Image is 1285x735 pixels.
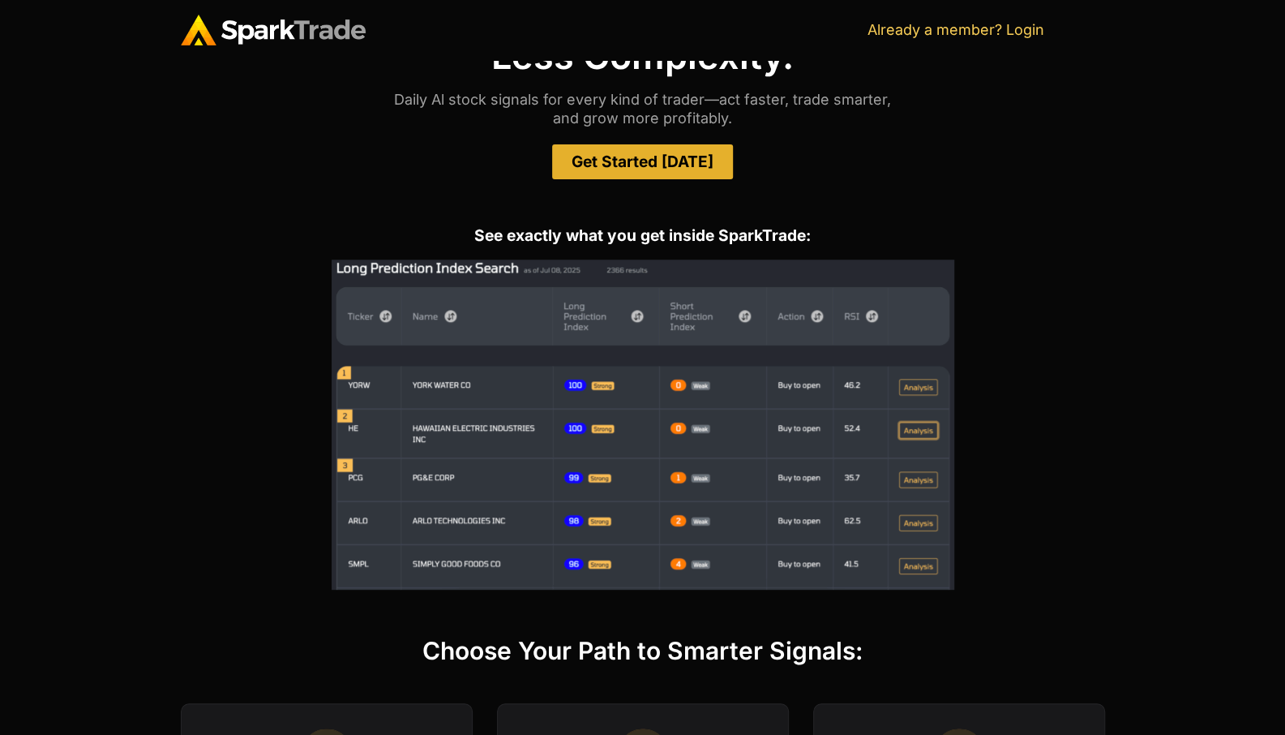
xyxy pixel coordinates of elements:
[867,21,1044,38] a: Already a member? Login
[181,1,1105,74] h1: More Confidence. More Profit Less Complexity.
[181,228,1105,243] h2: See exactly what you get inside SparkTrade:
[181,638,1105,663] h3: Choose Your Path to Smarter Signals:
[572,154,713,170] span: Get Started [DATE]
[181,90,1105,128] p: Daily Al stock signals for every kind of trader—act faster, trade smarter, and grow more profitably.
[552,144,733,179] a: Get Started [DATE]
